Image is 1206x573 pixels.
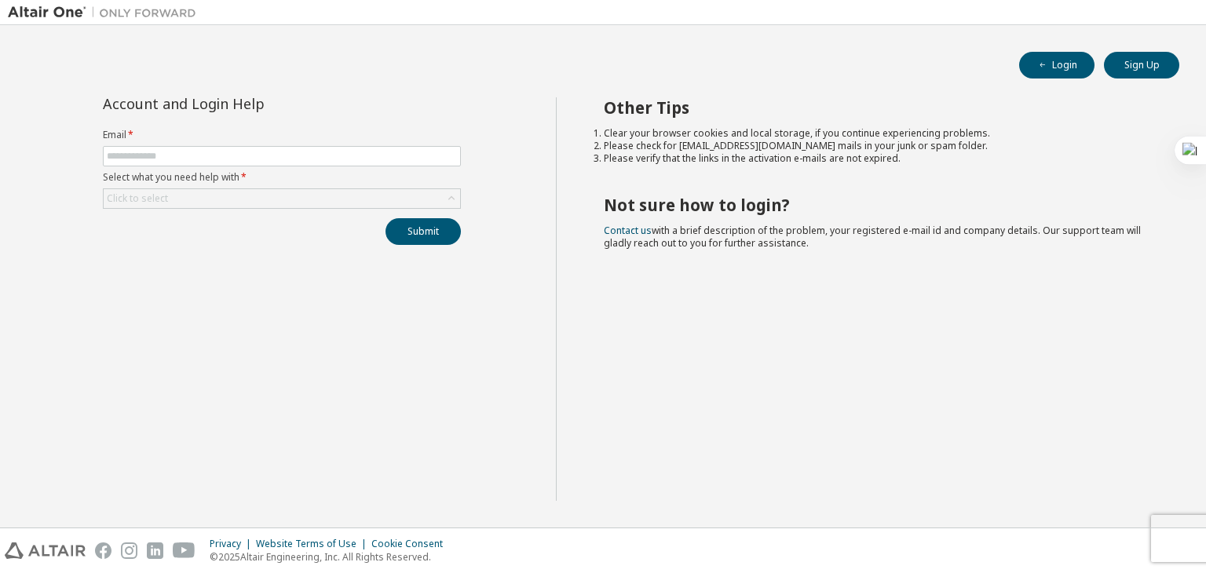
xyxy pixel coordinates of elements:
div: Privacy [210,538,256,550]
div: Cookie Consent [371,538,452,550]
li: Clear your browser cookies and local storage, if you continue experiencing problems. [604,127,1152,140]
button: Submit [386,218,461,245]
li: Please check for [EMAIL_ADDRESS][DOMAIN_NAME] mails in your junk or spam folder. [604,140,1152,152]
img: altair_logo.svg [5,542,86,559]
label: Email [103,129,461,141]
a: Contact us [604,224,652,237]
img: youtube.svg [173,542,196,559]
div: Click to select [104,189,460,208]
div: Account and Login Help [103,97,389,110]
img: linkedin.svg [147,542,163,559]
div: Website Terms of Use [256,538,371,550]
li: Please verify that the links in the activation e-mails are not expired. [604,152,1152,165]
button: Sign Up [1104,52,1179,78]
div: Click to select [107,192,168,205]
p: © 2025 Altair Engineering, Inc. All Rights Reserved. [210,550,452,564]
img: instagram.svg [121,542,137,559]
img: facebook.svg [95,542,111,559]
button: Login [1019,52,1095,78]
h2: Other Tips [604,97,1152,118]
label: Select what you need help with [103,171,461,184]
span: with a brief description of the problem, your registered e-mail id and company details. Our suppo... [604,224,1141,250]
h2: Not sure how to login? [604,195,1152,215]
img: Altair One [8,5,204,20]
